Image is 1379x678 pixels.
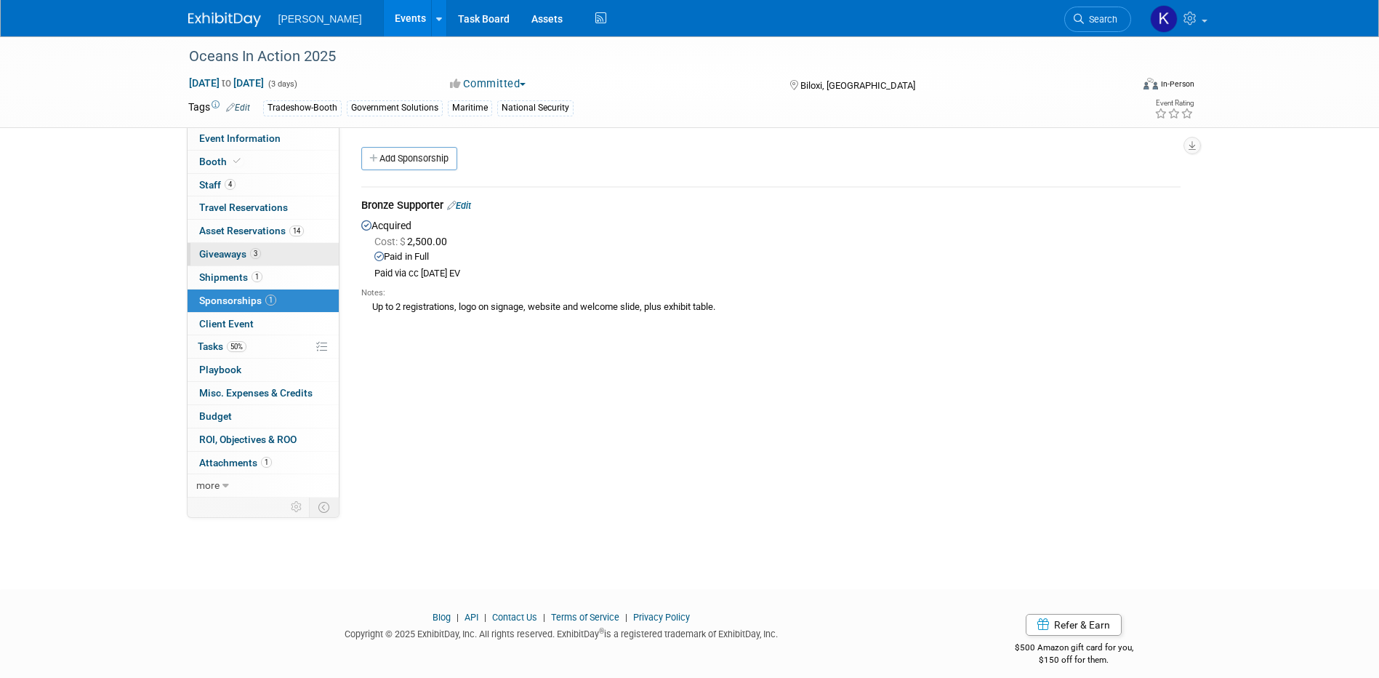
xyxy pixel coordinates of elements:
span: 1 [265,295,276,306]
td: Tags [188,100,250,116]
span: Tasks [198,340,246,352]
span: Booth [199,156,244,167]
div: Paid via cc [DATE] EV [374,268,1181,280]
div: Notes: [361,287,1181,299]
span: Giveaways [199,248,261,260]
span: Playbook [199,364,241,375]
div: In-Person [1160,79,1194,89]
span: Travel Reservations [199,202,288,213]
img: ExhibitDay [188,12,261,27]
span: Client Event [199,318,254,330]
td: Personalize Event Tab Strip [284,498,310,517]
span: ROI, Objectives & ROO [199,434,297,445]
span: Shipments [199,271,262,283]
div: $500 Amazon gift card for you, [957,632,1191,666]
div: Bronze Supporter [361,198,1181,216]
a: Contact Us [492,612,537,623]
a: Giveaways3 [188,243,339,266]
a: Misc. Expenses & Credits [188,382,339,404]
img: Kim Hansen [1150,5,1178,33]
span: 3 [250,248,261,259]
div: National Security [497,100,574,116]
a: Booth [188,151,339,173]
span: Attachments [199,457,272,468]
span: more [196,479,220,491]
a: Playbook [188,359,339,381]
td: Toggle Event Tabs [309,498,339,517]
span: 50% [227,341,246,352]
span: Budget [199,410,232,422]
a: Asset Reservations14 [188,220,339,242]
a: Staff4 [188,174,339,196]
div: Event Format [1045,76,1195,97]
span: Asset Reservations [199,225,304,236]
a: Travel Reservations [188,196,339,219]
div: Up to 2 registrations, logo on signage, website and welcome slide, plus exhibit table. [361,299,1181,314]
span: | [539,612,549,623]
sup: ® [599,627,604,635]
span: Misc. Expenses & Credits [199,387,313,399]
a: Tasks50% [188,335,339,358]
a: Sponsorships1 [188,290,339,312]
div: Maritime [448,100,492,116]
a: Budget [188,405,339,428]
span: | [481,612,490,623]
a: Edit [226,103,250,113]
div: Event Rating [1154,100,1194,107]
span: Event Information [199,132,281,144]
span: Biloxi, [GEOGRAPHIC_DATA] [800,80,915,91]
span: Sponsorships [199,295,276,306]
span: Staff [199,179,236,191]
div: Acquired [361,216,1181,318]
a: Refer & Earn [1026,614,1122,636]
span: 1 [261,457,272,468]
span: [PERSON_NAME] [278,13,362,25]
a: API [465,612,478,623]
div: $150 off for them. [957,654,1191,666]
i: Booth reservation complete [233,157,241,165]
span: | [622,612,631,623]
span: (3 days) [267,79,297,89]
a: Attachments1 [188,452,339,474]
div: Oceans In Action 2025 [184,44,1109,70]
a: Shipments1 [188,266,339,289]
a: Client Event [188,313,339,335]
span: [DATE] [DATE] [188,76,265,89]
div: Copyright © 2025 ExhibitDay, Inc. All rights reserved. ExhibitDay is a registered trademark of Ex... [188,624,936,641]
span: to [220,77,233,89]
a: ROI, Objectives & ROO [188,428,339,451]
div: Paid in Full [374,250,1181,264]
span: 1 [252,271,262,282]
span: 4 [225,179,236,190]
img: Format-Inperson.png [1143,78,1158,89]
a: Edit [447,200,471,211]
a: more [188,474,339,497]
a: Event Information [188,127,339,150]
span: 2,500.00 [374,236,453,247]
a: Blog [433,612,451,623]
span: Search [1084,14,1117,25]
a: Search [1064,7,1131,32]
a: Privacy Policy [633,612,690,623]
span: 14 [289,226,304,236]
span: Cost: $ [374,236,407,247]
div: Tradeshow-Booth [263,100,342,116]
div: Government Solutions [347,100,443,116]
span: | [453,612,462,623]
button: Committed [445,76,531,92]
a: Terms of Service [551,612,619,623]
a: Add Sponsorship [361,147,457,170]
